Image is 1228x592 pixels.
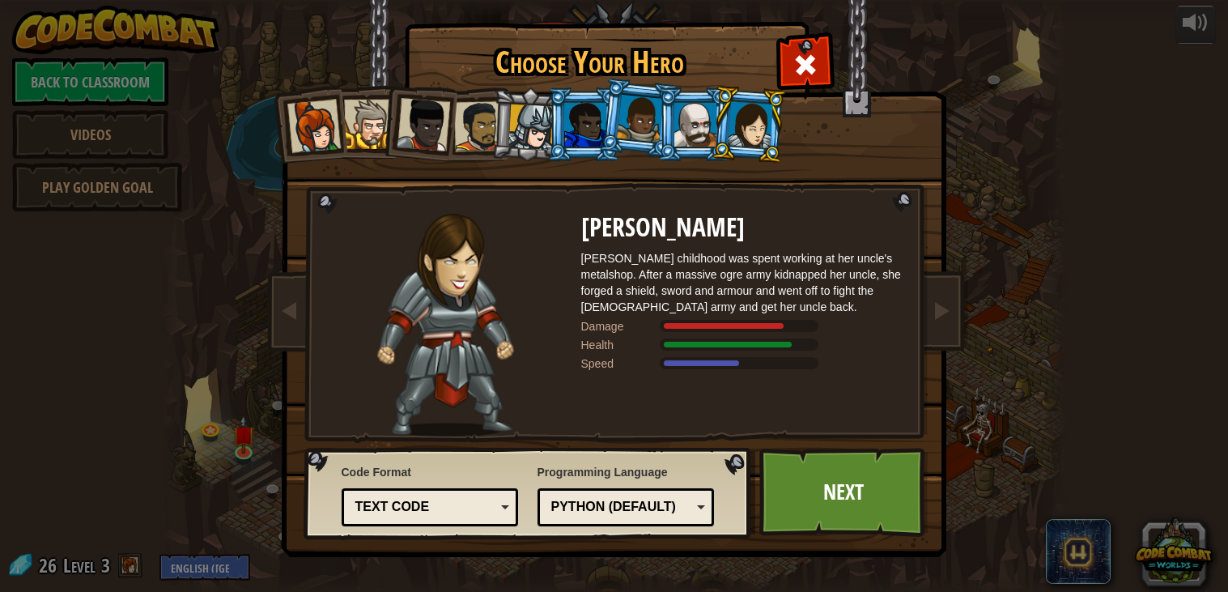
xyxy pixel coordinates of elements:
[436,87,511,162] li: Alejandro the Duelist
[379,82,458,161] li: Lady Ida Justheart
[408,45,772,79] h1: Choose Your Hero
[304,448,755,540] img: language-selector-background.png
[342,464,519,480] span: Code Format
[581,318,662,334] div: Damage
[547,87,620,161] li: Gordon the Stalwart
[598,78,678,159] li: Arryn Stonewall
[581,337,905,353] div: Gains 140% of listed Warrior armor health.
[581,356,662,372] div: Speed
[759,448,928,537] a: Next
[581,214,905,242] h2: [PERSON_NAME]
[490,86,567,164] li: Hattori Hanzō
[581,356,905,372] div: Moves at 10 meters per second.
[551,498,691,517] div: Python (Default)
[377,214,513,437] img: guardian-pose.png
[581,318,905,334] div: Deals 120% of listed Warrior weapon damage.
[657,87,730,161] li: Okar Stompfoot
[709,85,787,164] li: Illia Shieldsmith
[355,498,495,517] div: Text code
[538,464,715,480] span: Programming Language
[269,84,348,164] li: Captain Anya Weston
[581,337,662,353] div: Health
[327,85,400,159] li: Sir Tharin Thunderfist
[581,250,905,315] div: [PERSON_NAME] childhood was spent working at her uncle's metalshop. After a massive ogre army kid...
